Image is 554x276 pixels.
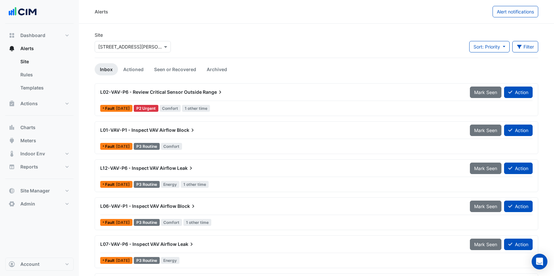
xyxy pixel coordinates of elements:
[105,107,116,110] span: Fault
[5,55,74,97] div: Alerts
[161,143,182,150] span: Comfort
[504,163,533,174] button: Action
[20,261,39,267] span: Account
[20,187,50,194] span: Site Manager
[474,204,497,209] span: Mark Seen
[9,164,15,170] app-icon: Reports
[160,105,181,112] span: Comfort
[9,100,15,107] app-icon: Actions
[116,220,130,225] span: Thu 07-Aug-2025 07:15 AEST
[470,239,501,250] button: Mark Seen
[5,197,74,210] button: Admin
[504,239,533,250] button: Action
[183,219,211,226] span: 1 other time
[116,258,130,263] span: Thu 07-Aug-2025 06:30 AEST
[95,31,103,38] label: Site
[20,201,35,207] span: Admin
[134,143,160,150] div: P3 Routine
[15,55,74,68] a: Site
[9,124,15,131] app-icon: Charts
[95,63,118,75] a: Inbox
[201,63,232,75] a: Archived
[5,258,74,271] button: Account
[20,164,38,170] span: Reports
[20,100,38,107] span: Actions
[105,183,116,187] span: Fault
[177,165,194,171] span: Leak
[9,45,15,52] app-icon: Alerts
[149,63,201,75] a: Seen or Recovered
[5,160,74,173] button: Reports
[5,134,74,147] button: Meters
[105,259,116,263] span: Fault
[178,241,195,247] span: Leak
[504,87,533,98] button: Action
[5,147,74,160] button: Indoor Env
[20,124,35,131] span: Charts
[9,150,15,157] app-icon: Indoor Env
[9,201,15,207] app-icon: Admin
[20,137,36,144] span: Meters
[116,144,130,149] span: Mon 11-Aug-2025 14:00 AEST
[100,165,176,171] span: L12-VAV-P6 - Inspect VAV Airflow
[493,6,538,17] button: Alert notifications
[177,203,196,209] span: Block
[5,29,74,42] button: Dashboard
[15,68,74,81] a: Rules
[9,137,15,144] app-icon: Meters
[116,182,130,187] span: Fri 08-Aug-2025 07:15 AEST
[161,219,182,226] span: Comfort
[134,257,160,264] div: P3 Routine
[5,121,74,134] button: Charts
[9,32,15,39] app-icon: Dashboard
[100,127,176,133] span: L01-VAV-P1 - Inspect VAV Airflow
[100,89,202,95] span: L02-VAV-P6 - Review Critical Sensor Outside
[161,181,180,188] span: Energy
[20,32,45,39] span: Dashboard
[20,150,45,157] span: Indoor Env
[134,219,160,226] div: P3 Routine
[134,181,160,188] div: P3 Routine
[474,128,497,133] span: Mark Seen
[118,63,149,75] a: Actioned
[504,125,533,136] button: Action
[9,187,15,194] app-icon: Site Manager
[105,145,116,148] span: Fault
[182,105,210,112] span: 1 other time
[474,242,497,247] span: Mark Seen
[181,181,209,188] span: 1 other time
[5,97,74,110] button: Actions
[8,5,37,18] img: Company Logo
[5,42,74,55] button: Alerts
[504,201,533,212] button: Action
[512,41,539,52] button: Filter
[134,105,158,112] div: P2 Urgent
[473,44,500,49] span: Sort: Priority
[532,254,547,269] div: Open Intercom Messenger
[497,9,534,14] span: Alert notifications
[100,241,177,247] span: L07-VAV-P6 - Inspect VAV Airflow
[203,89,223,95] span: Range
[15,81,74,94] a: Templates
[5,184,74,197] button: Site Manager
[161,257,180,264] span: Energy
[469,41,510,52] button: Sort: Priority
[470,125,501,136] button: Mark Seen
[474,166,497,171] span: Mark Seen
[470,201,501,212] button: Mark Seen
[20,45,34,52] span: Alerts
[105,221,116,225] span: Fault
[177,127,196,133] span: Block
[474,89,497,95] span: Mark Seen
[470,87,501,98] button: Mark Seen
[116,106,130,111] span: Fri 22-Aug-2025 16:00 AEST
[470,163,501,174] button: Mark Seen
[100,203,176,209] span: L06-VAV-P1 - Inspect VAV Airflow
[95,8,108,15] div: Alerts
